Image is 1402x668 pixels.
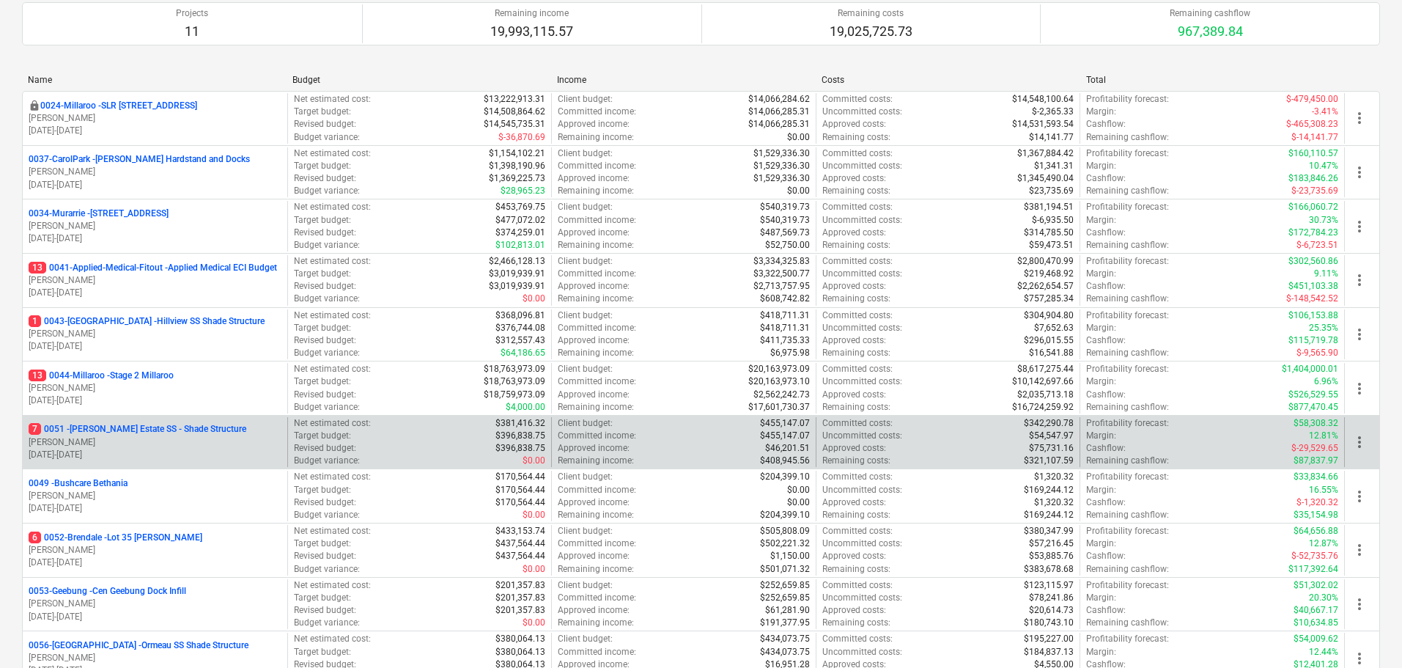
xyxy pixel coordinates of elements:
p: $342,290.78 [1024,417,1074,430]
p: Cashflow : [1086,389,1126,401]
p: Remaining income : [558,293,634,305]
p: Uncommitted costs : [822,430,902,442]
p: $17,601,730.37 [748,401,810,414]
p: $1,341.31 [1034,160,1074,172]
p: $368,096.81 [495,309,545,322]
p: Uncommitted costs : [822,268,902,280]
p: Revised budget : [294,334,356,347]
p: [PERSON_NAME] [29,382,281,394]
p: Margin : [1086,268,1116,280]
p: $52,750.00 [765,239,810,252]
p: Remaining income : [558,239,634,252]
p: Committed income : [558,160,636,172]
p: [DATE] - [DATE] [29,611,281,623]
p: Client budget : [558,147,613,160]
span: locked [29,100,40,111]
p: 0043-[GEOGRAPHIC_DATA] - Hillview SS Shade Structure [29,315,265,328]
p: 0044-Millaroo - Stage 2 Millaroo [29,370,174,382]
p: Committed costs : [822,93,893,106]
div: 0053-Geebung -Cen Geebung Dock Infill[PERSON_NAME][DATE]-[DATE] [29,585,281,623]
p: Committed income : [558,375,636,388]
p: $1,369,225.73 [489,172,545,185]
div: Income [557,75,810,85]
p: $1,154,102.21 [489,147,545,160]
p: $160,110.57 [1288,147,1338,160]
p: Profitability forecast : [1086,255,1169,268]
p: $374,259.01 [495,227,545,239]
p: $54,547.97 [1029,430,1074,442]
div: 0024-Millaroo -SLR [STREET_ADDRESS][PERSON_NAME][DATE]-[DATE] [29,100,281,137]
p: $14,545,735.31 [484,118,545,131]
p: [DATE] - [DATE] [29,125,281,137]
p: [DATE] - [DATE] [29,340,281,353]
p: Cashflow : [1086,280,1126,293]
p: [PERSON_NAME] [29,220,281,232]
p: Approved income : [558,118,630,131]
p: $314,785.50 [1024,227,1074,239]
p: Margin : [1086,160,1116,172]
p: $608,742.82 [760,293,810,305]
p: Revised budget : [294,118,356,131]
p: $487,569.73 [760,227,810,239]
p: $-2,365.33 [1032,106,1074,118]
p: Remaining costs : [822,293,890,305]
p: Approved costs : [822,118,886,131]
p: Remaining cashflow : [1086,293,1169,305]
p: $0.00 [787,131,810,144]
p: 0037-CarolPark - [PERSON_NAME] Hardstand and Docks [29,153,250,166]
p: $455,147.07 [760,430,810,442]
p: Target budget : [294,375,351,388]
p: $23,735.69 [1029,185,1074,197]
p: $1,529,336.30 [753,147,810,160]
p: 0056-[GEOGRAPHIC_DATA] - Ormeau SS Shade Structure [29,639,248,652]
p: 0034-Murarrie - [STREET_ADDRESS] [29,208,169,220]
p: Net estimated cost : [294,471,371,483]
div: 70051 -[PERSON_NAME] Estate SS - Shade Structure[PERSON_NAME][DATE]-[DATE] [29,423,281,460]
p: $16,724,259.92 [1012,401,1074,414]
p: $18,763,973.09 [484,375,545,388]
p: Margin : [1086,375,1116,388]
div: 0034-Murarrie -[STREET_ADDRESS][PERSON_NAME][DATE]-[DATE] [29,208,281,245]
p: Committed income : [558,214,636,227]
p: $455,147.07 [760,417,810,430]
p: Net estimated cost : [294,363,371,375]
p: $540,319.73 [760,214,810,227]
p: Profitability forecast : [1086,309,1169,322]
div: Total [1086,75,1339,85]
span: 1 [29,315,41,327]
p: Committed costs : [822,363,893,375]
p: Projects [176,7,208,20]
p: Margin : [1086,106,1116,118]
span: more_vert [1351,109,1368,127]
p: Approved costs : [822,389,886,401]
p: $408,945.56 [760,455,810,467]
p: Net estimated cost : [294,147,371,160]
p: 0041-Applied-Medical-Fitout - Applied Medical ECI Budget [29,262,277,274]
p: Remaining costs : [822,401,890,414]
p: Uncommitted costs : [822,214,902,227]
p: $-23,735.69 [1291,185,1338,197]
p: $376,744.08 [495,322,545,334]
p: [PERSON_NAME] [29,598,281,610]
p: $172,784.23 [1288,227,1338,239]
p: Margin : [1086,322,1116,334]
p: $14,066,285.31 [748,106,810,118]
p: Profitability forecast : [1086,201,1169,213]
p: $87,837.97 [1294,455,1338,467]
p: Revised budget : [294,389,356,401]
p: Uncommitted costs : [822,160,902,172]
p: $75,731.16 [1029,442,1074,455]
p: Committed costs : [822,309,893,322]
p: $-6,723.51 [1296,239,1338,252]
p: Client budget : [558,255,613,268]
span: more_vert [1351,433,1368,451]
p: 6.96% [1314,375,1338,388]
p: Net estimated cost : [294,309,371,322]
p: $1,345,490.04 [1017,172,1074,185]
p: Target budget : [294,322,351,334]
p: Budget variance : [294,401,360,414]
p: $757,285.34 [1024,293,1074,305]
p: Remaining costs : [822,185,890,197]
p: $877,470.45 [1288,401,1338,414]
p: [PERSON_NAME] [29,274,281,287]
